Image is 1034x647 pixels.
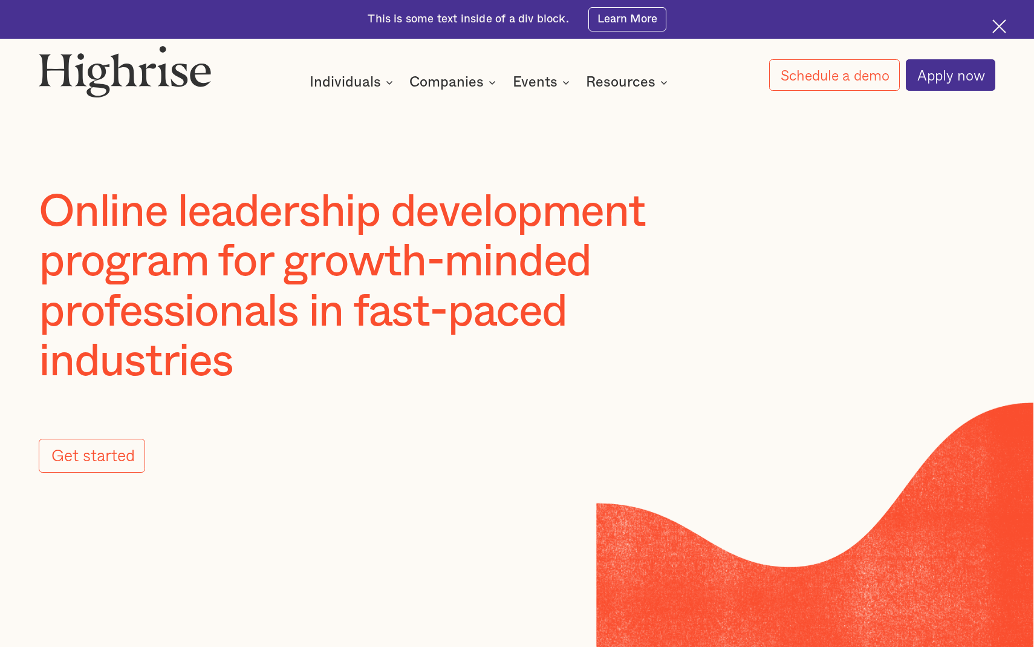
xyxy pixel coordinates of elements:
a: Schedule a demo [769,59,900,91]
div: Individuals [310,75,381,90]
div: Resources [586,75,655,90]
div: Resources [586,75,671,90]
div: Events [513,75,558,90]
a: Apply now [906,59,995,91]
h1: Online leadership development program for growth-minded professionals in fast-paced industries [39,188,736,387]
div: Events [513,75,573,90]
a: Learn More [588,7,666,32]
img: Cross icon [992,19,1006,33]
div: This is some text inside of a div block. [368,11,568,27]
div: Individuals [310,75,397,90]
div: Companies [409,75,499,90]
a: Get started [39,439,145,473]
img: Highrise logo [39,45,212,97]
div: Companies [409,75,484,90]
